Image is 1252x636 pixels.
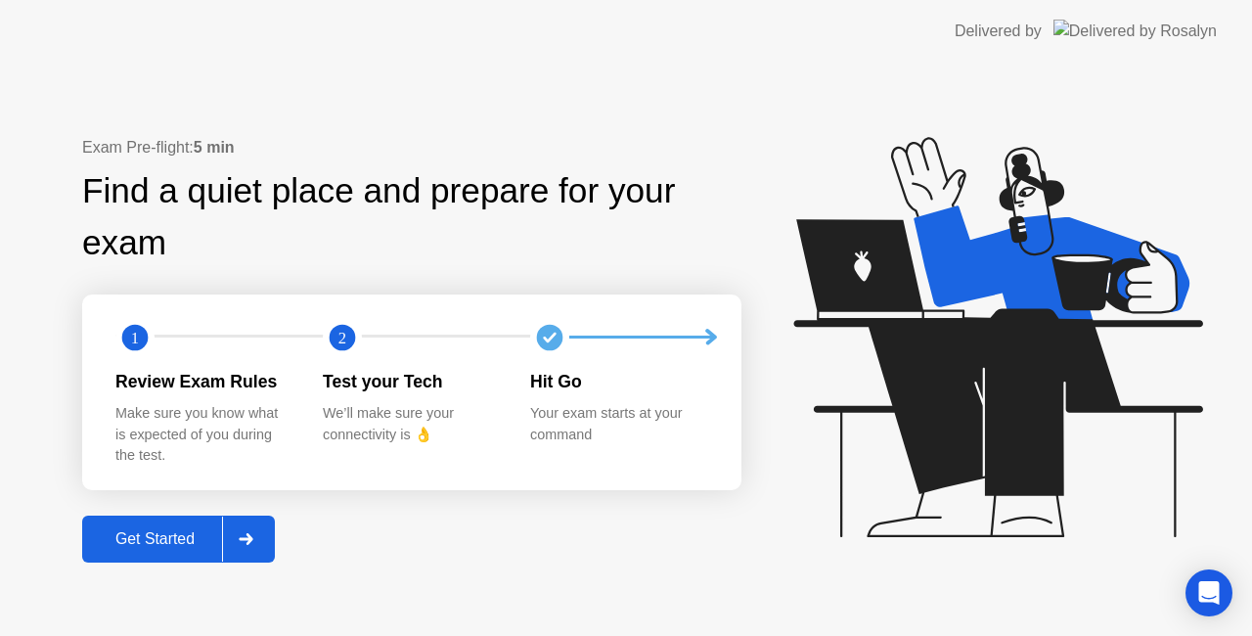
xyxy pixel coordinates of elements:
[82,165,741,269] div: Find a quiet place and prepare for your exam
[1053,20,1217,42] img: Delivered by Rosalyn
[115,369,291,394] div: Review Exam Rules
[323,369,499,394] div: Test your Tech
[323,403,499,445] div: We’ll make sure your connectivity is 👌
[194,139,235,156] b: 5 min
[115,403,291,467] div: Make sure you know what is expected of you during the test.
[88,530,222,548] div: Get Started
[530,369,706,394] div: Hit Go
[1185,569,1232,616] div: Open Intercom Messenger
[82,516,275,563] button: Get Started
[955,20,1042,43] div: Delivered by
[530,403,706,445] div: Your exam starts at your command
[338,328,346,346] text: 2
[131,328,139,346] text: 1
[82,136,741,159] div: Exam Pre-flight:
